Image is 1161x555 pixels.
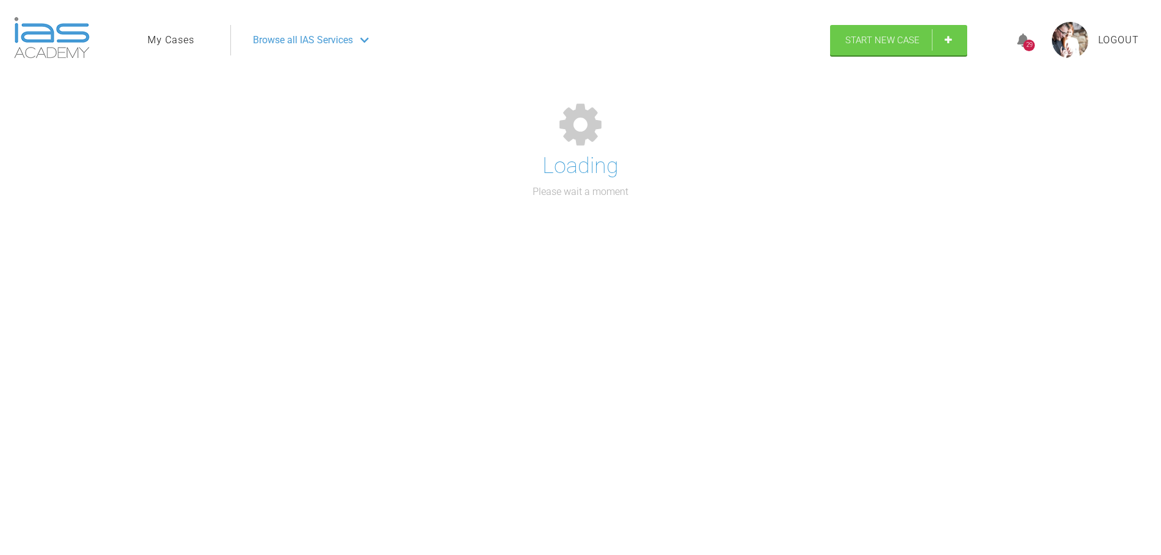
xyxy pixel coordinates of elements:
[1052,22,1088,58] img: profile.png
[253,32,353,48] span: Browse all IAS Services
[14,17,90,58] img: logo-light.3e3ef733.png
[1098,32,1139,48] a: Logout
[845,35,920,46] span: Start New Case
[1023,40,1035,51] div: 29
[542,149,619,184] h1: Loading
[533,184,628,200] p: Please wait a moment
[147,32,194,48] a: My Cases
[830,25,967,55] a: Start New Case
